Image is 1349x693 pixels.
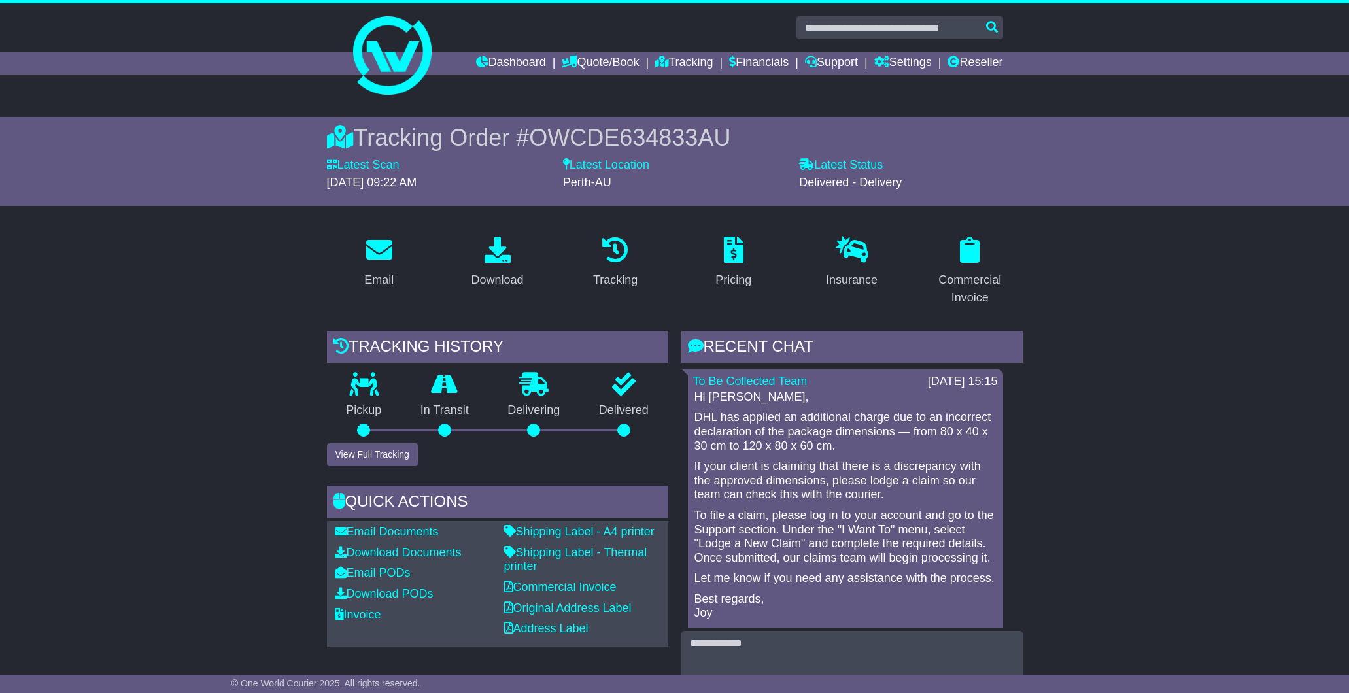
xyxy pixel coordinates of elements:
[504,525,655,538] a: Shipping Label - A4 printer
[364,271,394,289] div: Email
[356,232,402,294] a: Email
[401,403,488,418] p: In Transit
[928,375,998,389] div: [DATE] 15:15
[694,571,997,586] p: Let me know if you need any assistance with the process.
[799,176,902,189] span: Delivered - Delivery
[462,232,532,294] a: Download
[948,52,1002,75] a: Reseller
[327,158,400,173] label: Latest Scan
[335,566,411,579] a: Email PODs
[327,486,668,521] div: Quick Actions
[488,403,580,418] p: Delivering
[579,403,668,418] p: Delivered
[707,232,760,294] a: Pricing
[826,271,878,289] div: Insurance
[327,124,1023,152] div: Tracking Order #
[874,52,932,75] a: Settings
[562,52,639,75] a: Quote/Book
[715,271,751,289] div: Pricing
[593,271,638,289] div: Tracking
[327,176,417,189] span: [DATE] 09:22 AM
[231,678,420,688] span: © One World Courier 2025. All rights reserved.
[504,581,617,594] a: Commercial Invoice
[327,443,418,466] button: View Full Tracking
[926,271,1014,307] div: Commercial Invoice
[694,390,997,405] p: Hi [PERSON_NAME],
[563,176,611,189] span: Perth-AU
[694,411,997,453] p: DHL has applied an additional charge due to an incorrect declaration of the package dimensions — ...
[504,546,647,573] a: Shipping Label - Thermal printer
[504,622,589,635] a: Address Label
[805,52,858,75] a: Support
[817,232,886,294] a: Insurance
[563,158,649,173] label: Latest Location
[471,271,523,289] div: Download
[799,158,883,173] label: Latest Status
[694,592,997,620] p: Best regards, Joy
[335,587,434,600] a: Download PODs
[529,124,730,151] span: OWCDE634833AU
[729,52,789,75] a: Financials
[476,52,546,75] a: Dashboard
[335,525,439,538] a: Email Documents
[694,460,997,502] p: If your client is claiming that there is a discrepancy with the approved dimensions, please lodge...
[327,331,668,366] div: Tracking history
[585,232,646,294] a: Tracking
[335,546,462,559] a: Download Documents
[655,52,713,75] a: Tracking
[693,375,808,388] a: To Be Collected Team
[694,509,997,565] p: To file a claim, please log in to your account and go to the Support section. Under the "I Want T...
[917,232,1023,311] a: Commercial Invoice
[335,608,381,621] a: Invoice
[681,331,1023,366] div: RECENT CHAT
[327,403,401,418] p: Pickup
[504,601,632,615] a: Original Address Label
